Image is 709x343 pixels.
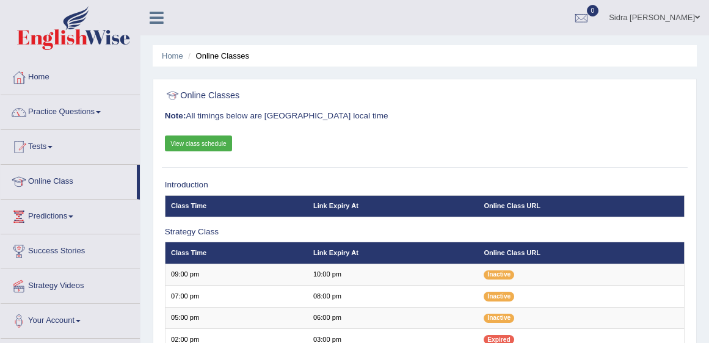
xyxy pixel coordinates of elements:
h3: Strategy Class [165,228,685,237]
th: Online Class URL [478,242,685,264]
b: Note: [165,111,186,120]
a: Strategy Videos [1,269,140,300]
span: 0 [587,5,599,16]
a: Home [162,51,183,60]
th: Link Expiry At [308,195,478,217]
a: View class schedule [165,135,233,151]
li: Online Classes [185,50,249,62]
th: Class Time [165,195,307,217]
td: 05:00 pm [165,307,307,328]
h3: Introduction [165,181,685,190]
td: 10:00 pm [308,264,478,285]
span: Inactive [484,270,514,280]
td: 06:00 pm [308,307,478,328]
span: Inactive [484,292,514,301]
h3: All timings below are [GEOGRAPHIC_DATA] local time [165,112,685,121]
a: Home [1,60,140,91]
th: Link Expiry At [308,242,478,264]
a: Your Account [1,304,140,334]
a: Tests [1,130,140,161]
h2: Online Classes [165,88,487,104]
span: Inactive [484,314,514,323]
td: 08:00 pm [308,286,478,307]
th: Class Time [165,242,307,264]
a: Online Class [1,165,137,195]
a: Success Stories [1,234,140,265]
a: Practice Questions [1,95,140,126]
th: Online Class URL [478,195,685,217]
td: 09:00 pm [165,264,307,285]
td: 07:00 pm [165,286,307,307]
a: Predictions [1,200,140,230]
